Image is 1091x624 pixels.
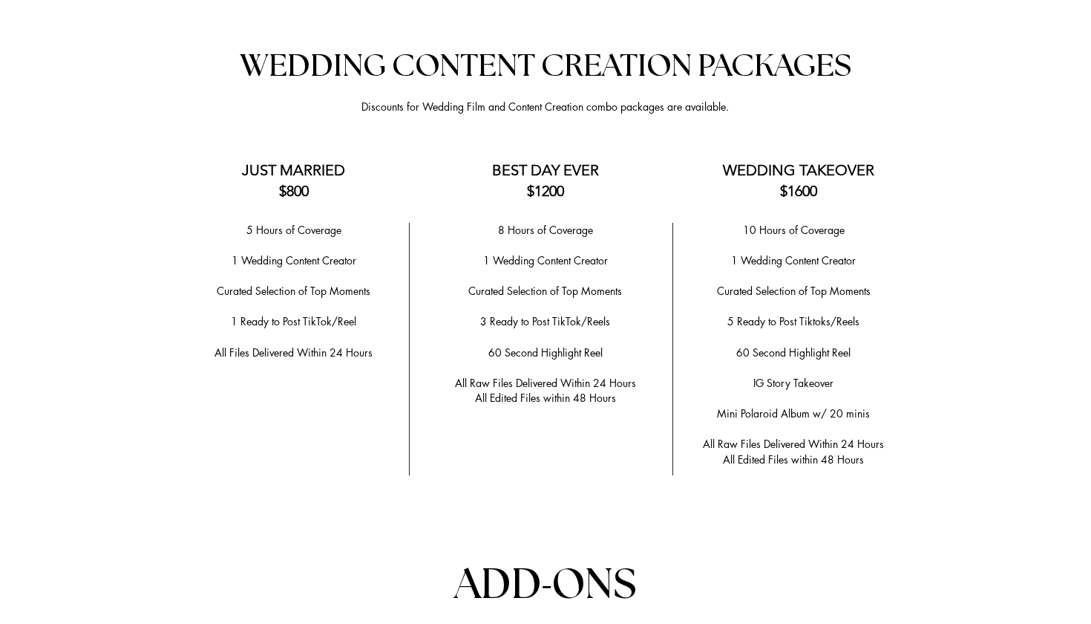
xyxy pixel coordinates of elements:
[492,161,599,200] span: BEST DAY EVER $1200
[232,253,356,267] span: 1 Wedding Content Creator
[542,557,551,608] span: -
[717,406,870,420] span: Mini Polaroid Album w/ 20 minis
[217,284,370,298] span: ​Curated Selection of Top Moments
[498,223,593,237] span: 8 Hours of Coverage
[231,314,356,328] span: 1 Ready to Post TikTok/Reel
[240,51,851,82] span: WEDDING CONTENT CREATION PACKAGES
[455,376,636,390] span: All Raw Files Delivered Within 24 Hours
[743,223,845,237] span: 10 Hours of Coverage
[551,565,636,606] span: ONS
[361,100,729,114] span: Discounts for Wedding Film and Content Creation combo packages are available.
[242,161,345,179] span: JUST MARRIED
[454,565,542,606] span: ADD
[475,391,616,405] span: All Edited Files within 48 Hours
[483,253,608,267] span: 1 Wedding Content Creator
[723,161,874,200] span: WEDDING TAKEOVER $1600
[279,182,309,200] span: $800
[246,223,341,237] span: 5 Hours of Coverage
[703,437,884,451] span: All Raw Files Delivered Within 24 Hours
[727,314,859,328] span: 5 Ready to Post Tiktoks/Reels
[480,314,610,328] span: 3 Ready to Post TikTok/Reels
[214,345,373,360] span: All Files Delivered Within 24 Hours
[753,376,833,390] span: IG Story Takeover
[717,284,871,298] span: Curated Selection of Top Moments
[731,253,856,267] span: 1 Wedding Content Creator
[723,452,864,467] span: All Edited Files within 48 Hours
[488,345,603,360] span: 60 Second Highlight Reel
[736,345,851,360] span: 60 Second Highlight Reel
[468,284,622,298] span: ​Curated Selection of Top Moments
